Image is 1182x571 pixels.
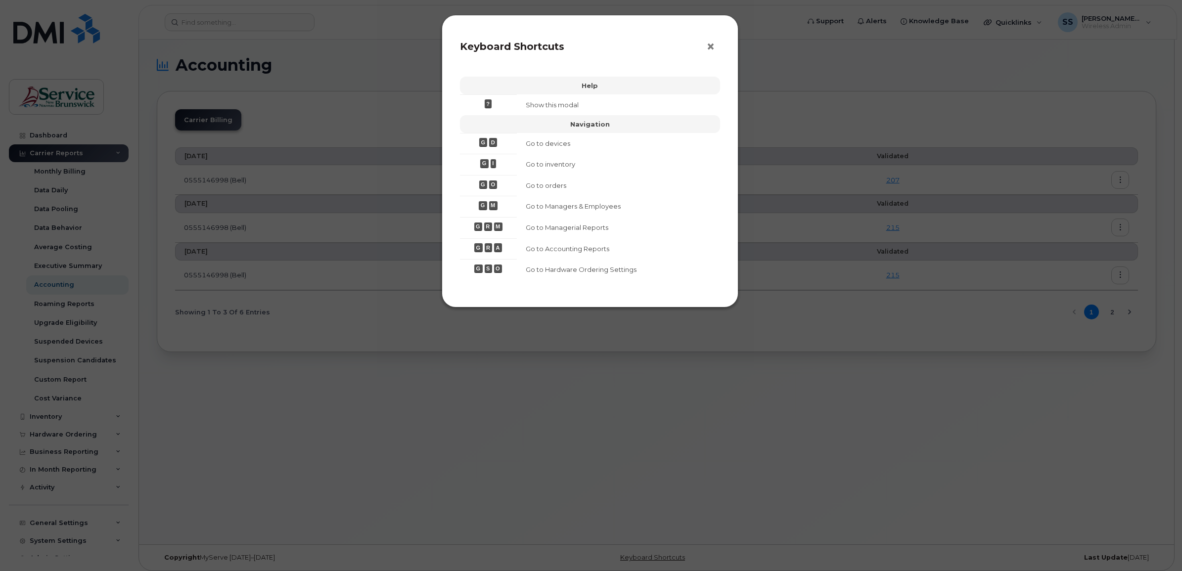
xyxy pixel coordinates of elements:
[460,41,720,52] h3: Keyboard Shortcuts
[494,222,502,231] span: M
[474,264,482,273] span: G
[494,264,502,273] span: O
[517,154,720,175] td: Go to inventory
[480,159,488,168] span: G
[474,222,482,231] span: G
[517,175,720,196] td: Go to orders
[517,238,720,260] td: Go to Accounting Reports
[485,264,492,273] span: S
[517,196,720,217] td: Go to Managers & Employees
[460,77,720,94] th: Help
[484,222,492,231] span: R
[489,201,498,210] span: M
[479,180,487,189] span: G
[517,259,720,280] td: Go to Hardware Ordering Settings
[491,159,496,168] span: I
[706,40,720,54] button: Close
[474,243,482,252] span: G
[517,94,720,116] td: Show this modal
[479,201,487,210] span: G
[489,138,497,146] span: D
[485,243,493,252] span: R
[460,115,720,133] th: Navigation
[485,99,492,108] span: ?
[479,138,487,146] span: G
[706,38,715,56] span: ×
[517,217,720,238] td: Go to Managerial Reports
[494,243,502,252] span: A
[489,180,497,189] span: O
[517,133,720,154] td: Go to devices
